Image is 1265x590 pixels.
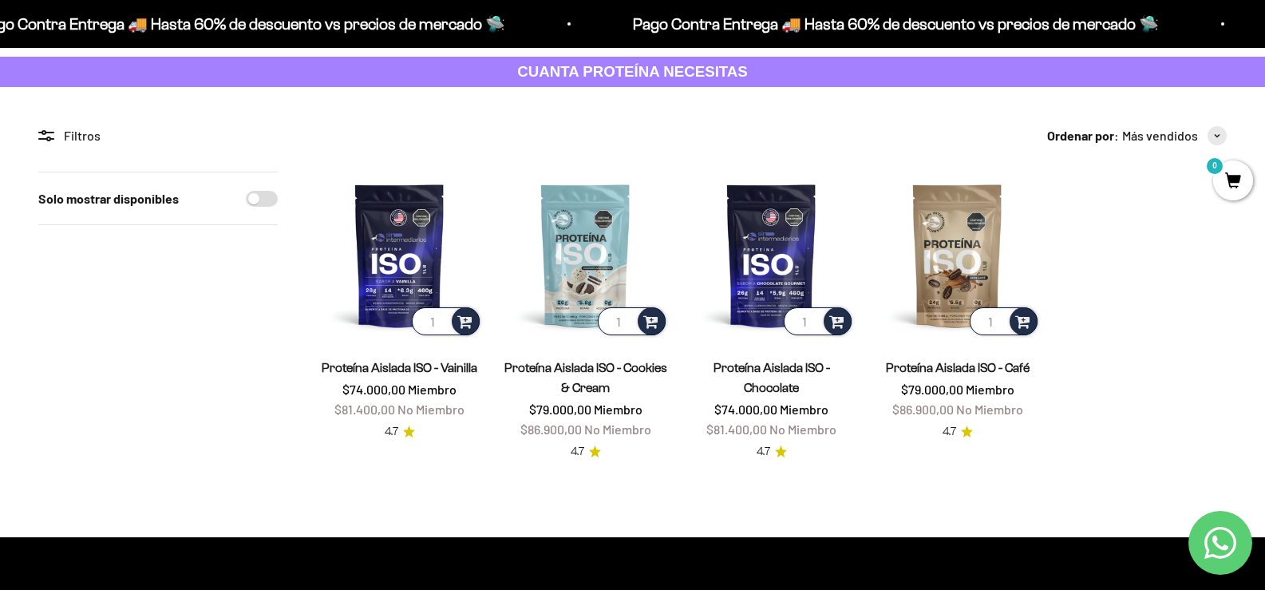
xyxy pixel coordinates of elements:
[706,422,767,437] span: $81.400,00
[408,382,457,397] span: Miembro
[714,361,830,394] a: Proteína Aislada ISO - Chocolate
[901,382,963,397] span: $79.000,00
[529,402,591,417] span: $79.000,00
[571,443,584,461] span: 4.7
[385,423,398,441] span: 4.7
[757,443,787,461] a: 4.74.7 de 5.0 estrellas
[1122,125,1227,146] button: Más vendidos
[397,402,464,417] span: No Miembro
[38,188,179,209] label: Solo mostrar disponibles
[322,361,477,374] a: Proteína Aislada ISO - Vainilla
[1213,173,1253,191] a: 0
[956,402,1023,417] span: No Miembro
[892,402,954,417] span: $86.900,00
[1122,125,1198,146] span: Más vendidos
[342,382,405,397] span: $74.000,00
[571,443,601,461] a: 4.74.7 de 5.0 estrellas
[385,423,415,441] a: 4.74.7 de 5.0 estrellas
[520,422,582,437] span: $86.900,00
[504,361,667,394] a: Proteína Aislada ISO - Cookies & Cream
[584,422,651,437] span: No Miembro
[966,382,1014,397] span: Miembro
[517,63,748,80] strong: CUANTA PROTEÍNA NECESITAS
[943,423,973,441] a: 4.74.7 de 5.0 estrellas
[757,443,770,461] span: 4.7
[1205,156,1224,176] mark: 0
[769,422,836,437] span: No Miembro
[780,402,828,417] span: Miembro
[38,125,278,146] div: Filtros
[1047,125,1119,146] span: Ordenar por:
[631,11,1157,37] p: Pago Contra Entrega 🚚 Hasta 60% de descuento vs precios de mercado 🛸
[943,423,956,441] span: 4.7
[594,402,642,417] span: Miembro
[334,402,395,417] span: $81.400,00
[714,402,777,417] span: $74.000,00
[886,361,1030,374] a: Proteína Aislada ISO - Café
